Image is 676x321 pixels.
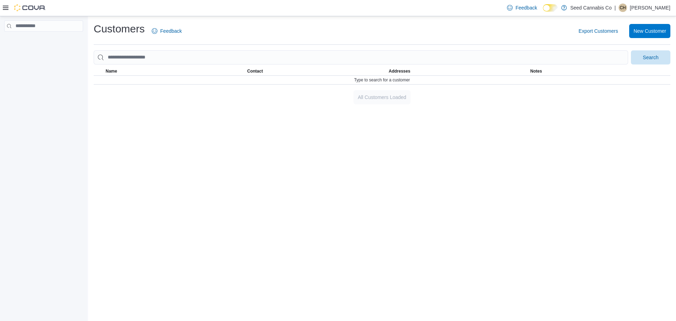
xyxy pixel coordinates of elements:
[353,90,411,104] button: All Customers Loaded
[614,4,616,12] p: |
[247,68,263,74] span: Contact
[543,4,558,12] input: Dark Mode
[619,4,627,12] div: Courtney Huggins
[106,68,117,74] span: Name
[643,54,658,61] span: Search
[515,4,537,11] span: Feedback
[94,22,145,36] h1: Customers
[4,33,83,50] nav: Complex example
[630,4,670,12] p: [PERSON_NAME]
[633,27,666,35] span: New Customer
[354,77,410,83] span: Type to search for a customer
[358,94,406,101] span: All Customers Loaded
[576,24,621,38] button: Export Customers
[14,4,46,11] img: Cova
[629,24,670,38] button: New Customer
[570,4,612,12] p: Seed Cannabis Co
[504,1,540,15] a: Feedback
[620,4,626,12] span: CH
[149,24,184,38] a: Feedback
[160,27,182,35] span: Feedback
[530,68,542,74] span: Notes
[578,27,618,35] span: Export Customers
[389,68,410,74] span: Addresses
[631,50,670,64] button: Search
